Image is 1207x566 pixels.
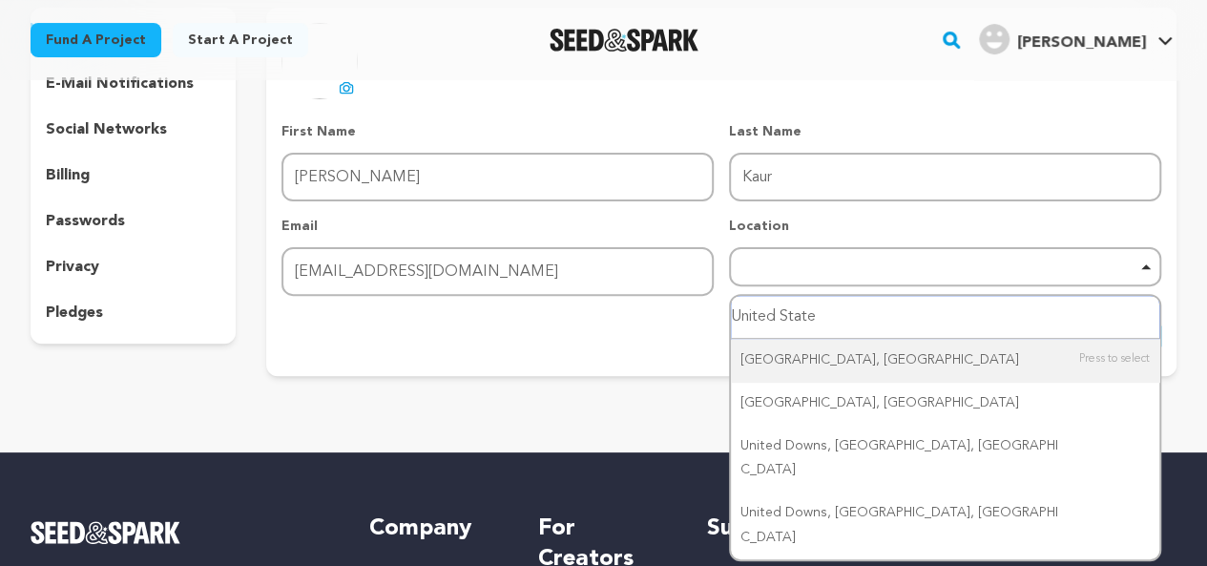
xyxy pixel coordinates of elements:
div: [GEOGRAPHIC_DATA]‎, [GEOGRAPHIC_DATA] [731,339,1159,382]
h5: Support [707,514,838,544]
p: pledges [46,302,103,325]
p: First Name [281,122,714,141]
img: Seed&Spark Logo [31,521,180,544]
button: billing [31,160,236,191]
a: Seed&Spark Homepage [31,521,331,544]
button: privacy [31,252,236,283]
input: Email [281,247,714,296]
a: Fund a project [31,23,161,57]
p: Last Name [729,122,1161,141]
button: e-mail notifications [31,69,236,99]
div: Kaur J.'s Profile [979,24,1146,54]
span: Kaur J.'s Profile [975,20,1176,60]
img: user.png [979,24,1009,54]
input: Last Name [729,153,1161,201]
a: Seed&Spark Homepage [550,29,699,52]
h5: Company [369,514,500,544]
span: [PERSON_NAME] [1017,35,1146,51]
button: passwords [31,206,236,237]
p: Email [281,217,714,236]
p: Location [729,217,1161,236]
img: Seed&Spark Logo Dark Mode [550,29,699,52]
input: Start typing... [731,296,1159,339]
button: pledges [31,298,236,328]
a: Start a project [173,23,308,57]
div: [GEOGRAPHIC_DATA]‎, [GEOGRAPHIC_DATA] [731,382,1159,425]
p: passwords [46,210,125,233]
p: billing [46,164,90,187]
button: social networks [31,115,236,145]
p: social networks [46,118,167,141]
p: privacy [46,256,99,279]
div: United Downs, [GEOGRAPHIC_DATA], [GEOGRAPHIC_DATA] [731,492,1159,558]
div: United Downs, [GEOGRAPHIC_DATA], [GEOGRAPHIC_DATA] [731,425,1159,492]
a: Kaur J.'s Profile [975,20,1176,54]
p: e-mail notifications [46,73,194,95]
input: First Name [281,153,714,201]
